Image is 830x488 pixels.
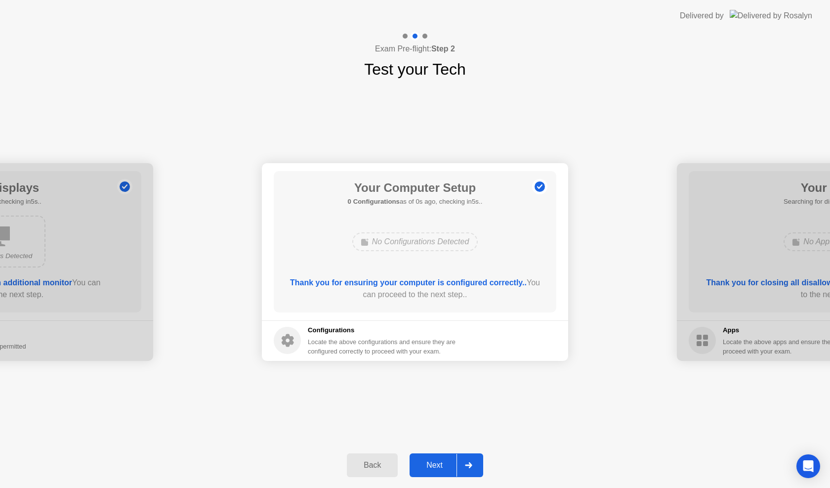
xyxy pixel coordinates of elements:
[348,197,483,207] h5: as of 0s ago, checking in5s..
[350,461,395,470] div: Back
[431,44,455,53] b: Step 2
[347,453,398,477] button: Back
[410,453,483,477] button: Next
[290,278,527,287] b: Thank you for ensuring your computer is configured correctly..
[796,454,820,478] div: Open Intercom Messenger
[364,57,466,81] h1: Test your Tech
[308,325,457,335] h5: Configurations
[348,179,483,197] h1: Your Computer Setup
[680,10,724,22] div: Delivered by
[308,337,457,356] div: Locate the above configurations and ensure they are configured correctly to proceed with your exam.
[375,43,455,55] h4: Exam Pre-flight:
[348,198,400,205] b: 0 Configurations
[352,232,478,251] div: No Configurations Detected
[413,461,456,470] div: Next
[288,277,542,301] div: You can proceed to the next step..
[730,10,812,21] img: Delivered by Rosalyn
